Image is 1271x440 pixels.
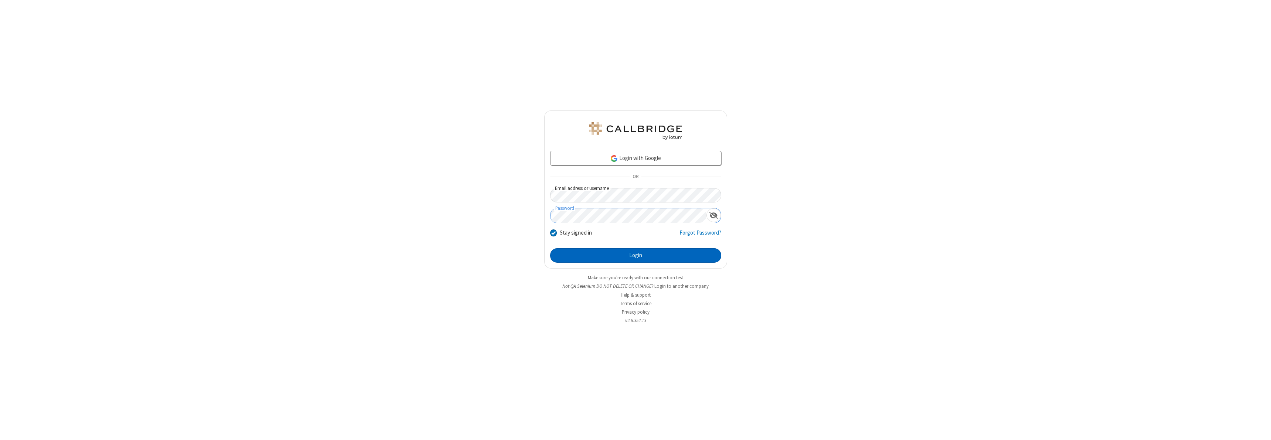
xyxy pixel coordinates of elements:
[560,229,592,237] label: Stay signed in
[620,300,651,307] a: Terms of service
[622,309,650,315] a: Privacy policy
[551,208,706,223] input: Password
[588,274,683,281] a: Make sure you're ready with our connection test
[706,208,721,222] div: Show password
[544,317,727,324] li: v2.6.352.13
[610,154,618,163] img: google-icon.png
[621,292,651,298] a: Help & support
[630,172,641,182] span: OR
[654,283,709,290] button: Login to another company
[550,151,721,166] a: Login with Google
[550,188,721,202] input: Email address or username
[587,122,684,140] img: QA Selenium DO NOT DELETE OR CHANGE
[550,248,721,263] button: Login
[544,283,727,290] li: Not QA Selenium DO NOT DELETE OR CHANGE?
[679,229,721,243] a: Forgot Password?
